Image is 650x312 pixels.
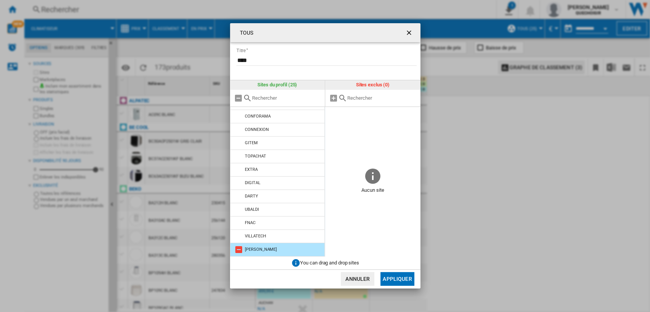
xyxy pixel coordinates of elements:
[300,259,359,265] span: You can drag and drop sites
[405,29,414,38] ng-md-icon: getI18NText('BUTTONS.CLOSE_DIALOG')
[402,25,417,40] button: getI18NText('BUTTONS.CLOSE_DIALOG')
[230,80,325,89] div: Sites du profil (25)
[234,94,243,103] md-icon: Tout retirer
[236,29,253,37] h4: TOUS
[252,95,321,101] input: Rechercher
[245,234,266,239] div: VILLATECH
[245,167,258,172] div: EXTRA
[245,207,259,212] div: UBALDI
[245,180,260,185] div: DIGITAL
[325,80,420,89] div: Sites exclus (0)
[329,94,338,103] md-icon: Tout ajouter
[245,140,258,145] div: GITEM
[325,185,420,196] span: Aucun site
[245,220,256,225] div: FNAC
[341,272,374,286] button: Annuler
[347,95,417,101] input: Rechercher
[245,154,266,159] div: TOPACHAT
[245,127,268,132] div: CONNEXION
[245,194,258,199] div: DARTY
[380,272,414,286] button: Appliquer
[245,114,270,119] div: CONFORAMA
[245,247,277,252] div: [PERSON_NAME]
